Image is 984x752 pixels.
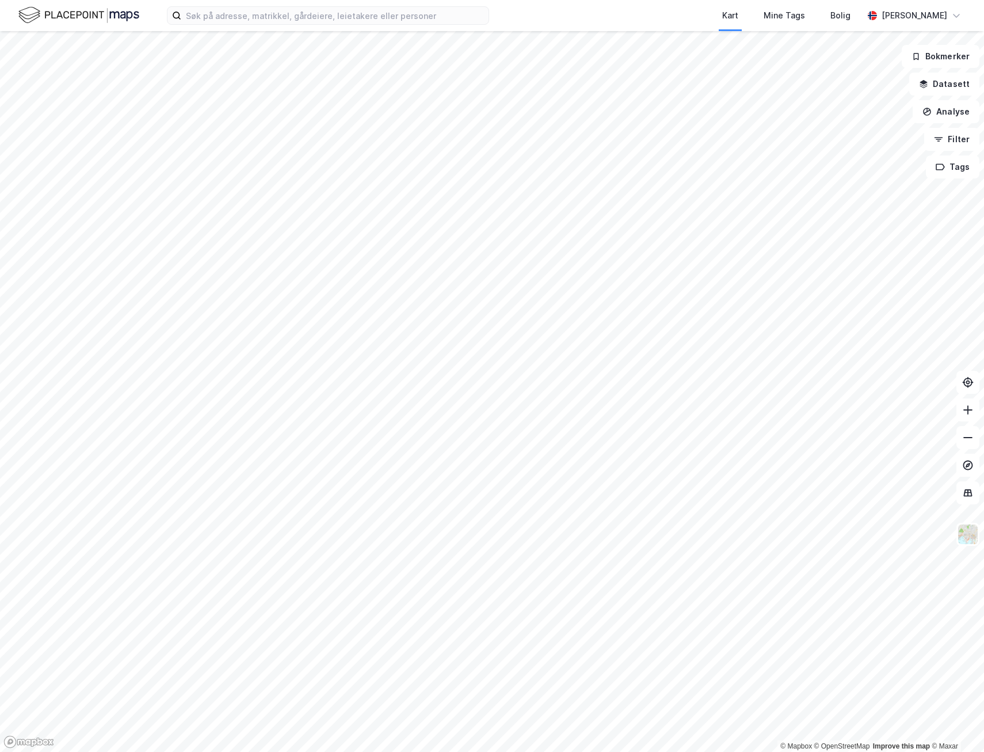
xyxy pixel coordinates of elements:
[722,9,738,22] div: Kart
[882,9,947,22] div: [PERSON_NAME]
[764,9,805,22] div: Mine Tags
[814,742,870,750] a: OpenStreetMap
[830,9,850,22] div: Bolig
[926,155,979,178] button: Tags
[924,128,979,151] button: Filter
[780,742,812,750] a: Mapbox
[3,735,54,749] a: Mapbox homepage
[873,742,930,750] a: Improve this map
[902,45,979,68] button: Bokmerker
[913,100,979,123] button: Analyse
[957,523,979,545] img: Z
[18,5,139,25] img: logo.f888ab2527a4732fd821a326f86c7f29.svg
[181,7,489,24] input: Søk på adresse, matrikkel, gårdeiere, leietakere eller personer
[909,73,979,96] button: Datasett
[926,697,984,752] iframe: Chat Widget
